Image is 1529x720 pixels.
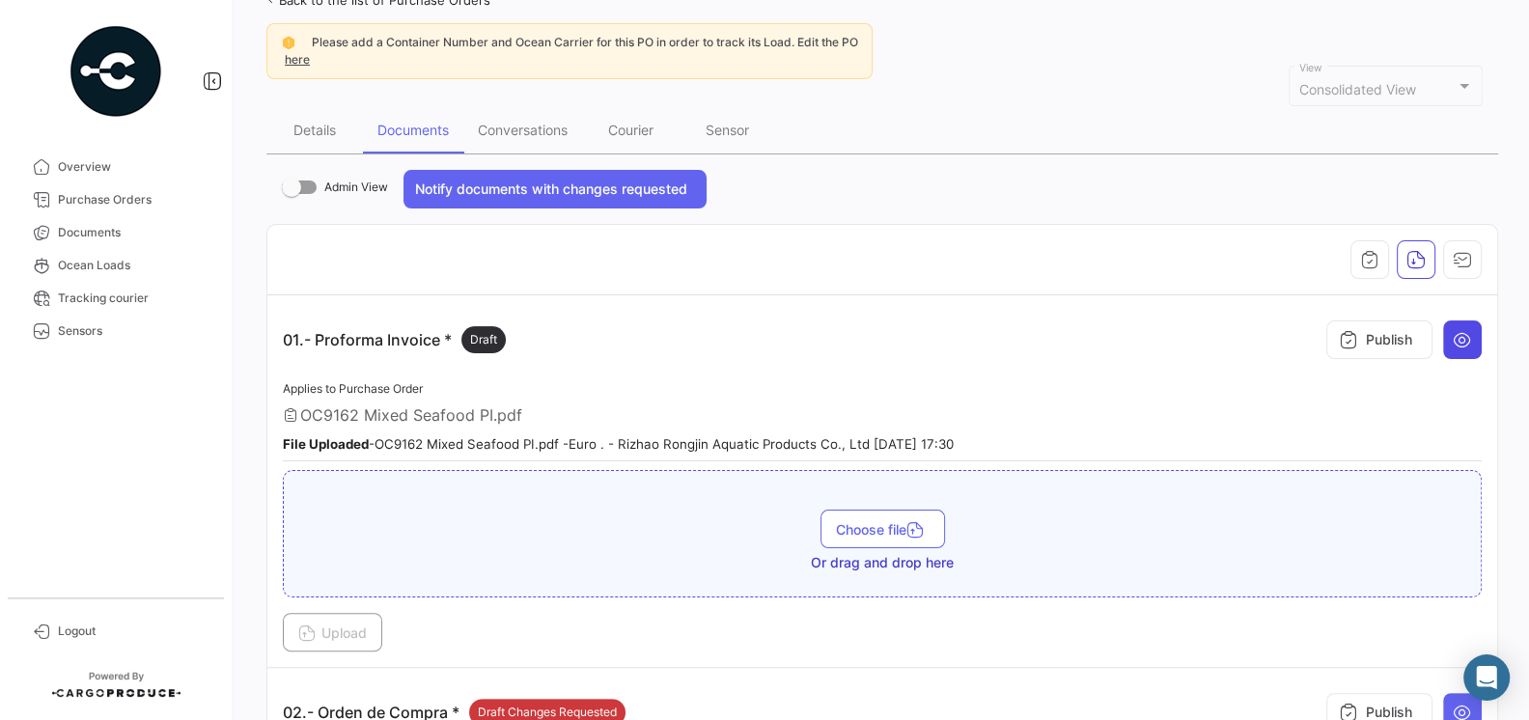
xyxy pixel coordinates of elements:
span: Logout [58,623,208,640]
a: here [281,52,314,67]
div: Details [293,122,336,138]
a: Purchase Orders [15,183,216,216]
div: Abrir Intercom Messenger [1463,654,1510,701]
span: Purchase Orders [58,191,208,208]
span: Tracking courier [58,290,208,307]
a: Documents [15,216,216,249]
span: OC9162 Mixed Seafood PI.pdf [300,405,522,425]
img: powered-by.png [68,23,164,120]
span: Draft [470,331,497,348]
a: Overview [15,151,216,183]
div: Conversations [478,122,568,138]
span: Choose file [836,521,930,538]
div: Sensor [706,122,749,138]
a: Tracking courier [15,282,216,315]
small: - OC9162 Mixed Seafood PI.pdf - Euro . - Rizhao Rongjin Aquatic Products Co., Ltd [DATE] 17:30 [283,436,954,452]
button: Upload [283,613,382,651]
span: Upload [298,624,367,641]
a: Ocean Loads [15,249,216,282]
span: Ocean Loads [58,257,208,274]
div: Documents [377,122,449,138]
span: Sensors [58,322,208,340]
button: Choose file [820,510,945,548]
span: Overview [58,158,208,176]
span: Consolidated View [1299,81,1416,97]
span: Documents [58,224,208,241]
a: Sensors [15,315,216,347]
b: File Uploaded [283,436,369,452]
span: Admin View [324,176,388,199]
div: Courier [608,122,653,138]
button: Notify documents with changes requested [403,170,707,208]
span: Or drag and drop here [811,553,954,572]
button: Publish [1326,320,1432,359]
span: Please add a Container Number and Ocean Carrier for this PO in order to track its Load. Edit the PO [312,35,858,49]
p: 01.- Proforma Invoice * [283,326,506,353]
span: Applies to Purchase Order [283,381,423,396]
